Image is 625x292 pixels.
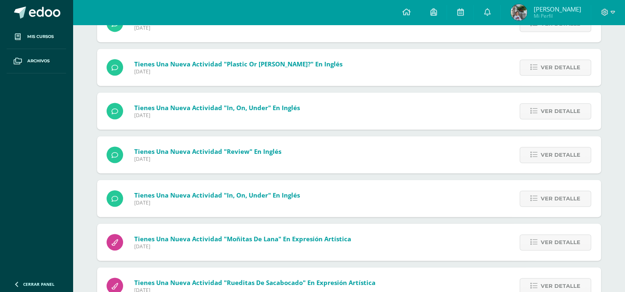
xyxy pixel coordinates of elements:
span: Ver detalle [541,60,580,75]
span: Tienes una nueva actividad "Moñitas de lana" En Expresión Artística [134,235,351,243]
a: Mis cursos [7,25,66,49]
span: [PERSON_NAME] [533,5,581,13]
img: 6f53171c7472497c44d47f3ec1140314.png [511,4,527,21]
span: Tienes una nueva actividad "Plastic or [PERSON_NAME]?" En Inglés [134,60,342,68]
span: Tienes una nueva actividad "Rueditas de sacabocado" En Expresión Artística [134,278,375,287]
span: Ver detalle [541,191,580,206]
span: Mis cursos [27,33,54,40]
span: Mi Perfil [533,12,581,19]
span: [DATE] [134,24,349,31]
span: Ver detalle [541,235,580,250]
a: Archivos [7,49,66,73]
span: [DATE] [134,199,300,206]
span: Ver detalle [541,104,580,119]
span: Tienes una nueva actividad "In, on, under" En Inglés [134,104,300,112]
span: Archivos [27,58,50,64]
span: Tienes una nueva actividad "In, on, under" En Inglés [134,191,300,199]
span: Tienes una nueva actividad "Review" En Inglés [134,147,281,155]
span: [DATE] [134,112,300,119]
span: Cerrar panel [23,281,55,287]
span: [DATE] [134,243,351,250]
span: [DATE] [134,155,281,162]
span: [DATE] [134,68,342,75]
span: Ver detalle [541,147,580,162]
